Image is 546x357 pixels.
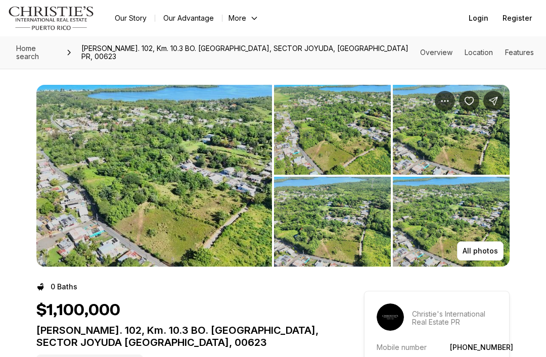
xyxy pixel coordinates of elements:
button: View image gallery [274,85,391,175]
button: Property options [435,91,455,111]
a: Our Advantage [155,11,222,25]
div: Listing Photos [36,85,510,267]
li: 1 of 4 [36,85,272,267]
button: Save Property: Carr. 102, Km. 10.3 BO. GUANAJIBO, SECTOR JOYUDA [459,91,479,111]
a: Skip to: Features [505,48,534,57]
button: Register [496,8,538,28]
span: [PERSON_NAME]. 102, Km. 10.3 BO. [GEOGRAPHIC_DATA], SECTOR JOYUDA, [GEOGRAPHIC_DATA] PR, 00623 [77,40,420,65]
nav: Page section menu [420,48,534,57]
a: Skip to: Overview [420,48,452,57]
a: Skip to: Location [465,48,493,57]
p: 0 Baths [51,283,77,291]
button: More [222,11,265,25]
button: View image gallery [393,85,510,175]
li: 2 of 4 [274,85,510,267]
a: Home search [12,40,61,65]
button: View image gallery [274,177,391,267]
button: Share Property: Carr. 102, Km. 10.3 BO. GUANAJIBO, SECTOR JOYUDA [483,91,504,111]
p: All photos [463,247,498,255]
button: All photos [457,241,504,261]
p: [PERSON_NAME]. 102, Km. 10.3 BO. [GEOGRAPHIC_DATA], SECTOR JOYUDA [GEOGRAPHIC_DATA], 00623 [36,324,328,348]
span: Login [469,14,488,22]
a: Our Story [107,11,155,25]
span: Register [503,14,532,22]
button: View image gallery [36,85,272,267]
span: Home search [16,44,39,61]
p: Mobile number [377,343,427,351]
img: logo [8,6,95,30]
button: Login [463,8,494,28]
button: View image gallery [393,177,510,267]
h1: $1,100,000 [36,301,120,320]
